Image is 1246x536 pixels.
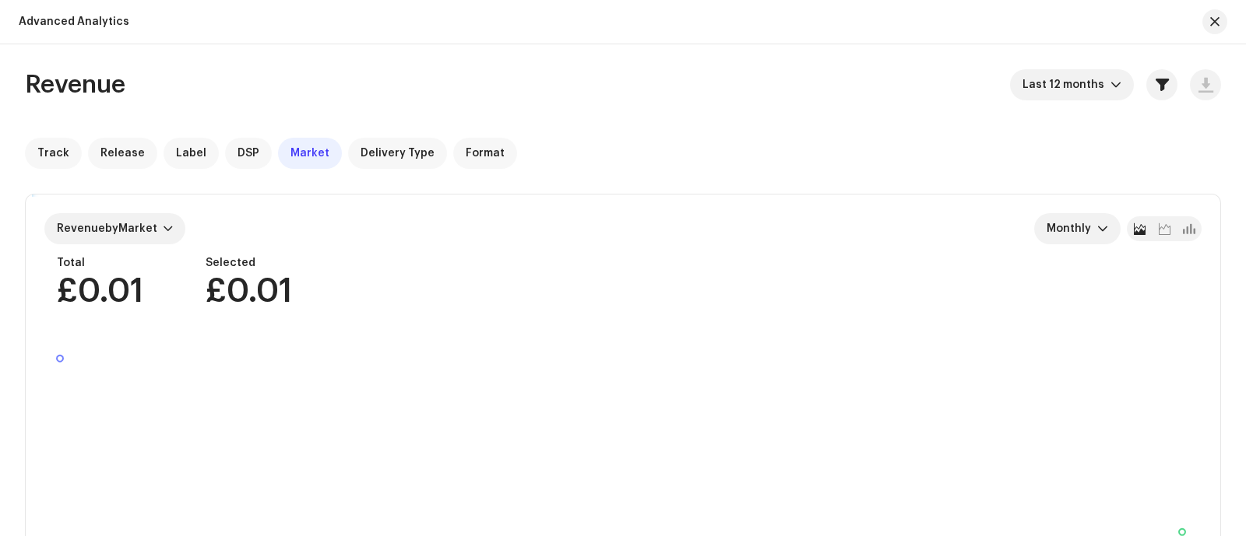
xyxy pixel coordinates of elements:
span: Delivery Type [361,147,435,159]
div: Selected [206,257,292,269]
span: Monthly [1047,213,1097,244]
div: dropdown trigger [1097,213,1108,244]
span: Last 12 months [1022,69,1110,100]
div: dropdown trigger [1110,69,1121,100]
span: Market [290,147,329,159]
span: Format [466,147,505,159]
